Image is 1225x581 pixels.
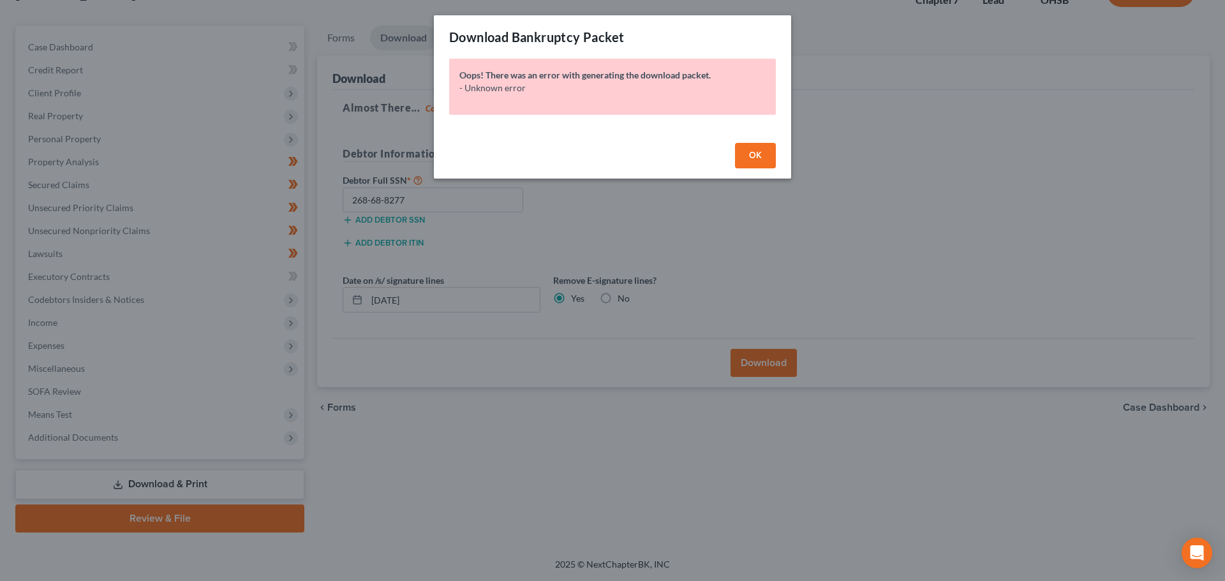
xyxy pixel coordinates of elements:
[449,28,624,46] h3: Download Bankruptcy Packet
[749,150,762,161] span: OK
[1182,538,1212,568] div: Open Intercom Messenger
[735,143,776,168] button: OK
[459,70,711,80] b: Oops! There was an error with generating the download packet.
[459,82,766,94] p: - Unknown error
